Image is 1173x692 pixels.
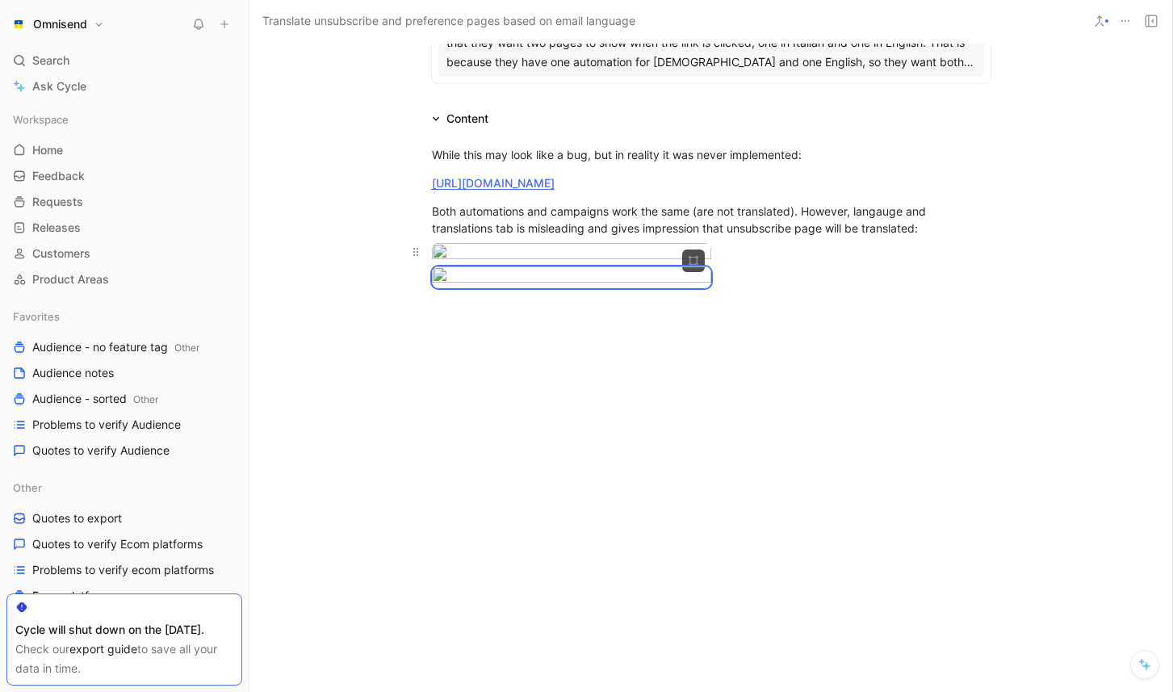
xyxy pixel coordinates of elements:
[32,220,81,236] span: Releases
[10,16,27,32] img: Omnisend
[32,194,83,210] span: Requests
[432,176,555,190] a: [URL][DOMAIN_NAME]
[32,339,199,356] span: Audience - no feature tag
[6,387,242,411] a: Audience - sortedOther
[6,532,242,556] a: Quotes to verify Ecom platforms
[32,51,69,70] span: Search
[6,335,242,359] a: Audience - no feature tagOther
[32,391,158,408] span: Audience - sorted
[432,146,991,163] div: While this may look like a bug, but in reality it was never implemented:
[6,13,108,36] button: OmnisendOmnisend
[174,342,199,354] span: Other
[425,109,495,128] div: Content
[13,308,60,325] span: Favorites
[6,413,242,437] a: Problems to verify Audience
[32,562,214,578] span: Problems to verify ecom platforms
[32,442,170,459] span: Quotes to verify Audience
[133,393,158,405] span: Other
[6,476,242,500] div: Other
[6,241,242,266] a: Customers
[6,216,242,240] a: Releases
[69,642,137,656] a: export guide
[432,266,711,288] img: image.png
[32,510,122,526] span: Quotes to export
[15,640,233,678] div: Check our to save all your data in time.
[32,417,181,433] span: Problems to verify Audience
[432,203,991,237] div: Both automations and campaigns work the same (are not translated). However, langauge and translat...
[6,506,242,531] a: Quotes to export
[32,588,115,604] span: Ecom platforms
[6,361,242,385] a: Audience notes
[32,365,114,381] span: Audience notes
[446,109,488,128] div: Content
[6,164,242,188] a: Feedback
[32,245,90,262] span: Customers
[6,190,242,214] a: Requests
[6,304,242,329] div: Favorites
[432,243,711,265] img: image.png
[32,168,85,184] span: Feedback
[6,267,242,291] a: Product Areas
[13,480,42,496] span: Other
[6,107,242,132] div: Workspace
[6,438,242,463] a: Quotes to verify Audience
[13,111,69,128] span: Workspace
[32,271,109,287] span: Product Areas
[33,17,87,31] h1: Omnisend
[32,77,86,96] span: Ask Cycle
[6,138,242,162] a: Home
[32,142,63,158] span: Home
[6,48,242,73] div: Search
[32,536,203,552] span: Quotes to verify Ecom platforms
[262,11,635,31] span: Translate unsubscribe and preference pages based on email language
[6,584,242,608] a: Ecom platforms
[6,558,242,582] a: Problems to verify ecom platforms
[6,74,242,99] a: Ask Cycle
[15,620,233,640] div: Cycle will shut down on the [DATE].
